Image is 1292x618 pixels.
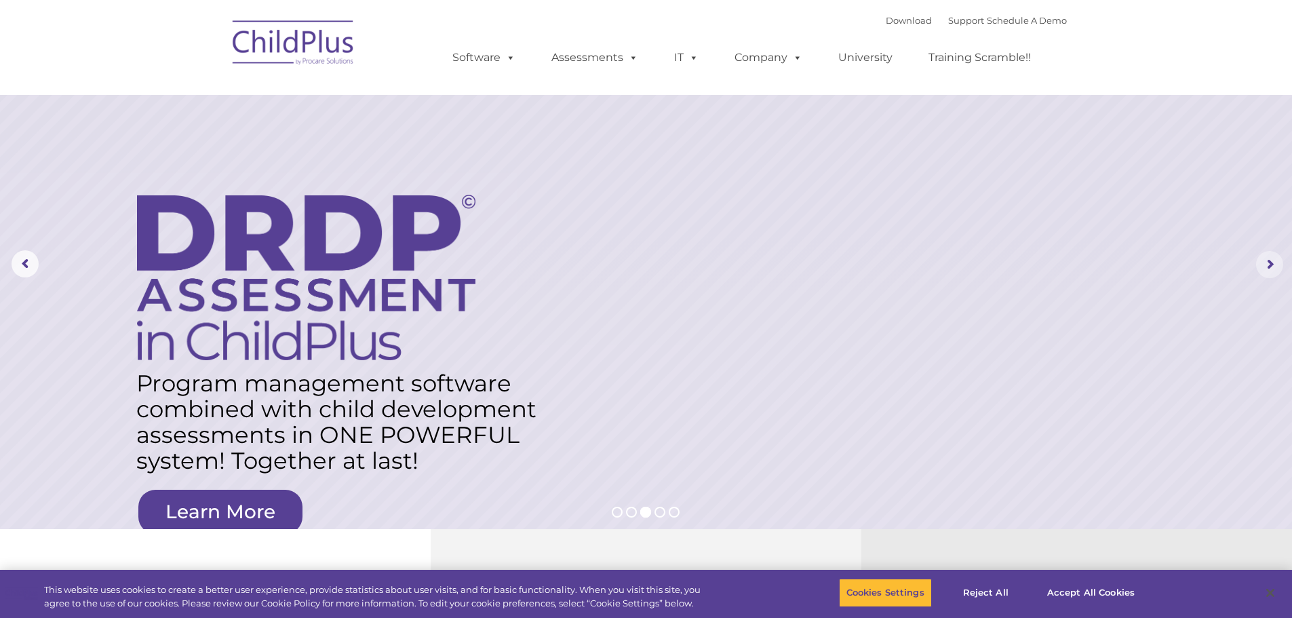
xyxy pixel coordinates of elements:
[439,44,529,71] a: Software
[721,44,816,71] a: Company
[538,44,652,71] a: Assessments
[226,11,361,79] img: ChildPlus by Procare Solutions
[839,579,932,607] button: Cookies Settings
[825,44,906,71] a: University
[943,579,1028,607] button: Reject All
[661,44,712,71] a: IT
[948,15,984,26] a: Support
[138,490,302,534] a: Learn More
[1040,579,1142,607] button: Accept All Cookies
[44,583,711,610] div: This website uses cookies to create a better user experience, provide statistics about user visit...
[137,195,475,360] img: DRDP Assessment in ChildPlus
[189,90,230,100] span: Last name
[136,370,550,474] rs-layer: Program management software combined with child development assessments in ONE POWERFUL system! T...
[987,15,1067,26] a: Schedule A Demo
[915,44,1044,71] a: Training Scramble!!
[1255,578,1285,608] button: Close
[886,15,1067,26] font: |
[189,145,246,155] span: Phone number
[886,15,932,26] a: Download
